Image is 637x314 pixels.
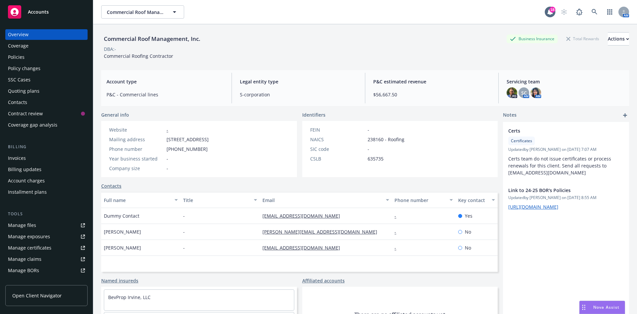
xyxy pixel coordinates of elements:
[5,120,88,130] a: Coverage gap analysis
[5,164,88,175] a: Billing updates
[621,111,629,119] a: add
[531,87,541,98] img: photo
[8,265,39,276] div: Manage BORs
[8,63,40,74] div: Policy changes
[104,212,139,219] span: Dummy Contact
[394,229,401,235] a: -
[507,78,624,85] span: Servicing team
[608,33,629,45] div: Actions
[368,136,404,143] span: 238160 - Roofing
[101,192,180,208] button: Full name
[368,146,369,153] span: -
[240,91,357,98] span: S-corporation
[302,111,325,118] span: Identifiers
[109,155,164,162] div: Year business started
[106,78,224,85] span: Account type
[593,304,619,310] span: Nova Assist
[465,228,471,235] span: No
[5,243,88,253] a: Manage certificates
[456,192,498,208] button: Key contact
[260,192,392,208] button: Email
[5,63,88,74] a: Policy changes
[109,136,164,143] div: Mailing address
[104,244,141,251] span: [PERSON_NAME]
[183,212,185,219] span: -
[107,9,164,16] span: Commercial Roof Management, Inc.
[503,111,517,119] span: Notes
[373,78,490,85] span: P&C estimated revenue
[5,3,88,21] a: Accounts
[508,156,612,176] span: Certs team do not issue certificates or process renewals for this client. Send all requests to [E...
[183,228,185,235] span: -
[503,122,629,181] div: CertsCertificatesUpdatedby [PERSON_NAME] on [DATE] 7:07 AMCerts team do not issue certificates or...
[5,97,88,108] a: Contacts
[368,155,384,162] span: 635735
[183,197,250,204] div: Title
[563,35,602,43] div: Total Rewards
[104,53,173,59] span: Commercial Roofing Contractor
[8,153,26,163] div: Invoices
[106,91,224,98] span: P&C - Commercial lines
[109,146,164,153] div: Phone number
[508,127,606,134] span: Certs
[5,153,88,163] a: Invoices
[5,175,88,186] a: Account charges
[508,187,606,194] span: Link to 24-25 BOR's Policies
[373,91,490,98] span: $56,667.50
[5,220,88,231] a: Manage files
[167,146,208,153] span: [PHONE_NUMBER]
[310,155,365,162] div: CSLB
[8,52,25,62] div: Policies
[5,265,88,276] a: Manage BORs
[579,301,625,314] button: Nova Assist
[521,89,527,96] span: SC
[101,182,121,189] a: Contacts
[5,86,88,96] a: Quoting plans
[5,29,88,40] a: Overview
[573,5,586,19] a: Report a Bug
[101,111,129,118] span: General info
[167,127,168,133] a: -
[167,155,168,162] span: -
[167,165,168,172] span: -
[5,108,88,119] a: Contract review
[557,5,571,19] a: Start snowing
[101,277,138,284] a: Named insureds
[262,197,382,204] div: Email
[465,212,472,219] span: Yes
[12,292,62,299] span: Open Client Navigator
[603,5,616,19] a: Switch app
[608,32,629,46] button: Actions
[104,228,141,235] span: [PERSON_NAME]
[394,245,401,251] a: -
[458,197,488,204] div: Key contact
[262,229,383,235] a: [PERSON_NAME][EMAIL_ADDRESS][DOMAIN_NAME]
[588,5,601,19] a: Search
[8,108,43,119] div: Contract review
[5,187,88,197] a: Installment plans
[180,192,260,208] button: Title
[8,86,39,96] div: Quoting plans
[101,35,203,43] div: Commercial Roof Management, Inc.
[508,204,558,210] a: [URL][DOMAIN_NAME]
[240,78,357,85] span: Legal entity type
[8,231,50,242] div: Manage exposures
[262,245,345,251] a: [EMAIL_ADDRESS][DOMAIN_NAME]
[5,52,88,62] a: Policies
[8,29,29,40] div: Overview
[368,126,369,133] span: -
[5,231,88,242] a: Manage exposures
[8,164,41,175] div: Billing updates
[5,74,88,85] a: SSC Cases
[310,136,365,143] div: NAICS
[5,41,88,51] a: Coverage
[8,120,57,130] div: Coverage gap analysis
[109,126,164,133] div: Website
[8,74,31,85] div: SSC Cases
[5,144,88,150] div: Billing
[465,244,471,251] span: No
[508,195,624,201] span: Updated by [PERSON_NAME] on [DATE] 8:55 AM
[580,301,588,314] div: Drag to move
[302,277,345,284] a: Affiliated accounts
[5,211,88,217] div: Tools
